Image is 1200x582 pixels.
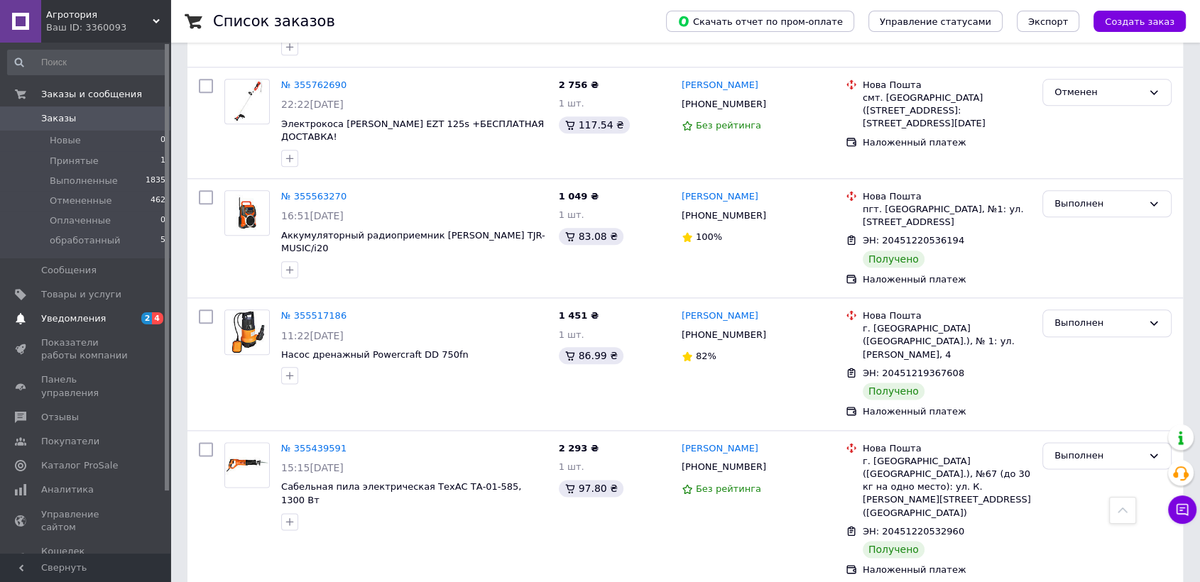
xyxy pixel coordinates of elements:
a: № 355517186 [281,310,347,321]
span: Каталог ProSale [41,459,118,472]
span: Отмененные [50,194,111,207]
a: Фото товару [224,309,270,355]
span: ЭН: 20451219367608 [863,368,964,378]
span: Панель управления [41,373,131,399]
span: Агротория [46,9,153,21]
span: 2 756 ₴ [559,79,599,90]
button: Экспорт [1017,11,1079,32]
span: Заказы и сообщения [41,88,142,101]
img: Фото товару [225,191,269,235]
a: Фото товару [224,442,270,488]
span: 1 шт. [559,329,584,340]
div: Нова Пошта [863,442,1031,455]
button: Чат с покупателем [1168,495,1196,524]
button: Управление статусами [868,11,1003,32]
div: смт. [GEOGRAPHIC_DATA] ([STREET_ADDRESS]: [STREET_ADDRESS][DATE] [863,92,1031,131]
span: Кошелек компании [41,545,131,571]
div: Получено [863,251,924,268]
span: Экспорт [1028,16,1068,27]
span: ЭН: 20451220532960 [863,526,964,537]
a: № 355439591 [281,443,347,454]
div: [PHONE_NUMBER] [679,95,769,114]
img: Фото товару [225,443,269,487]
div: 86.99 ₴ [559,347,623,364]
span: 0 [160,134,165,147]
div: Выполнен [1054,197,1142,212]
button: Скачать отчет по пром-оплате [666,11,854,32]
span: Сообщения [41,264,97,277]
div: 83.08 ₴ [559,228,623,245]
a: [PERSON_NAME] [682,190,758,204]
span: Аккумуляторный радиоприемник [PERSON_NAME] TJR-MUSIC/i20 [281,230,545,254]
span: 1 шт. [559,209,584,220]
span: Аналитика [41,483,94,496]
span: 1835 [146,175,165,187]
div: Получено [863,383,924,400]
span: 1 [160,155,165,168]
div: 117.54 ₴ [559,116,630,133]
span: 11:22[DATE] [281,330,344,341]
a: Насос дренажный Powercraft DD 750fn [281,349,469,360]
div: пгт. [GEOGRAPHIC_DATA], №1: ул. [STREET_ADDRESS] [863,203,1031,229]
span: 1 шт. [559,98,584,109]
div: [PHONE_NUMBER] [679,458,769,476]
span: 0 [160,214,165,227]
div: Нова Пошта [863,79,1031,92]
span: Оплаченные [50,214,111,227]
span: Без рейтинга [696,120,761,131]
a: Сабельная пила электрическая ТехАС ТА-01-585, 1300 Вт [281,481,521,505]
div: Наложенный платеж [863,273,1031,286]
span: Без рейтинга [696,483,761,494]
div: г. [GEOGRAPHIC_DATA] ([GEOGRAPHIC_DATA].), № 1: ул. [PERSON_NAME], 4 [863,322,1031,361]
span: Принятые [50,155,99,168]
h1: Список заказов [213,13,335,30]
span: Управление сайтом [41,508,131,534]
span: Скачать отчет по пром-оплате [677,15,843,28]
div: Ваш ID: 3360093 [46,21,170,34]
a: Фото товару [224,79,270,124]
span: обработанный [50,234,120,247]
a: Создать заказ [1079,16,1186,26]
div: Получено [863,541,924,558]
span: 15:15[DATE] [281,462,344,473]
a: № 355762690 [281,79,347,90]
span: Выполненные [50,175,118,187]
span: 16:51[DATE] [281,210,344,221]
span: 1 шт. [559,461,584,472]
span: ЭН: 20451220536194 [863,235,964,246]
a: [PERSON_NAME] [682,79,758,92]
a: [PERSON_NAME] [682,442,758,456]
img: Фото товару [225,310,269,354]
div: г. [GEOGRAPHIC_DATA] ([GEOGRAPHIC_DATA].), №67 (до 30 кг на одно место): ул. К. [PERSON_NAME][STR... [863,455,1031,520]
span: Заказы [41,112,76,125]
div: [PHONE_NUMBER] [679,326,769,344]
span: 100% [696,231,722,242]
span: Покупатели [41,435,99,448]
div: Отменен [1054,85,1142,100]
span: 4 [152,312,163,324]
span: Уведомления [41,312,106,325]
img: Фото товару [231,79,264,123]
span: Электрокоса [PERSON_NAME] EZT 125s +БЕСПЛАТНАЯ ДОСТАВКА! [281,119,544,143]
div: Наложенный платеж [863,564,1031,576]
span: 2 293 ₴ [559,443,599,454]
span: Показатели работы компании [41,336,131,362]
div: Выполнен [1054,316,1142,331]
span: Управление статусами [880,16,991,27]
span: 5 [160,234,165,247]
div: Наложенный платеж [863,405,1031,418]
div: Выполнен [1054,449,1142,463]
a: Фото товару [224,190,270,236]
div: Нова Пошта [863,309,1031,322]
button: Создать заказ [1093,11,1186,32]
span: Создать заказ [1105,16,1174,27]
div: Наложенный платеж [863,136,1031,149]
span: 462 [151,194,165,207]
input: Поиск [7,50,167,75]
div: [PHONE_NUMBER] [679,207,769,225]
span: Новые [50,134,81,147]
span: 22:22[DATE] [281,99,344,110]
div: Нова Пошта [863,190,1031,203]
